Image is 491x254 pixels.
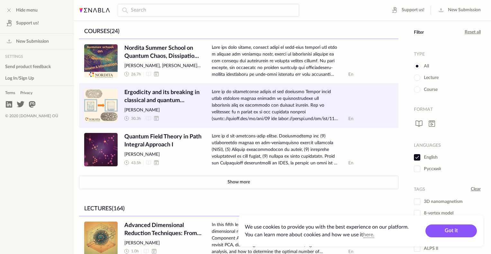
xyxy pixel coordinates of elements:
div: Filter [414,30,424,35]
a: Support us! [388,5,427,15]
a: Quantum Field Theory in Path Integral Approach IQuantum Field Theory in Path Integral Approach I[... [79,127,398,172]
span: 8-vertex model [414,210,453,216]
span: 3D nanomagnetism [414,198,463,205]
abbr: English [348,117,353,121]
span: All [414,63,429,69]
input: Search [118,4,299,17]
a: New Submission [434,5,483,15]
span: [PERSON_NAME] [124,240,201,247]
span: [PERSON_NAME], [PERSON_NAME], [PERSON_NAME], [PERSON_NAME], [PERSON_NAME], [PERSON_NAME], [PERSON... [124,63,201,69]
div: Languages [414,143,441,148]
abbr: English [348,250,353,254]
span: Advanced Dimensional Reduction Techniques: From PCA to Nonlinear Insights with Isomap [124,222,201,238]
span: (164) [112,206,125,212]
a: Privacy [18,88,35,98]
span: Support us! [16,20,39,26]
div: Type [414,52,425,57]
a: Nordita Summer School on Quantum Chaos, Dissipation, and InformationNordita Summer School on Quan... [79,39,398,83]
span: Ergodicity and its breaking in classical and quantum systems [124,89,201,105]
div: Format [414,107,433,112]
span: ALPS II [414,245,438,252]
span: 26.7 h [131,72,141,77]
span: Lectures [84,206,112,212]
span: Courses [84,29,110,34]
a: Terms [3,88,18,98]
span: Lore ip d sit-ametcons-adip elitse. Doeiusmodtemp inc (9) utlaboreetdo magnaa en adm-veniamquisno... [212,133,338,167]
a: Reset all [465,29,481,36]
span: Nordita Summer School on Quantum Chaos, Dissipation, and Information [124,44,201,60]
span: 1.0 h [131,249,139,254]
span: Course [414,86,438,93]
span: Quantum Field Theory in Path Integral Approach I [124,133,201,149]
span: [PERSON_NAME] [124,107,201,114]
span: Lore ip do sitametconse adipis el sed doeiusmo Tempor incid utlab etdolore magnaa enimadm ve quis... [212,89,338,122]
span: [PERSON_NAME] [124,152,201,158]
abbr: English [348,72,353,77]
abbr: English [348,161,353,165]
button: Show more [79,176,398,189]
a: Clear [471,186,481,193]
span: English [414,154,438,161]
a: Ergodicity and its breaking in classical and quantum systemsErgodicity and its breaking in classi... [79,83,398,127]
span: 30.3 h [131,116,141,121]
span: Support us! [402,7,424,13]
span: Lore ips dolo sitame, consect adipi el sedd-eius tempori utl etdo m aliquae adm veniamqu nostr, e... [212,44,338,78]
span: Lecture [414,74,439,81]
span: 43.5 h [131,160,141,166]
button: Got it [425,224,477,237]
span: Hide menu [16,7,38,13]
span: (24) [110,29,120,34]
img: Enabla [79,8,110,13]
span: Русский [414,166,441,172]
div: Tags [414,187,425,192]
span: We use cookies to provide you with the best experience on our platform. You can learn more about ... [245,224,409,237]
a: here. [363,232,374,237]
